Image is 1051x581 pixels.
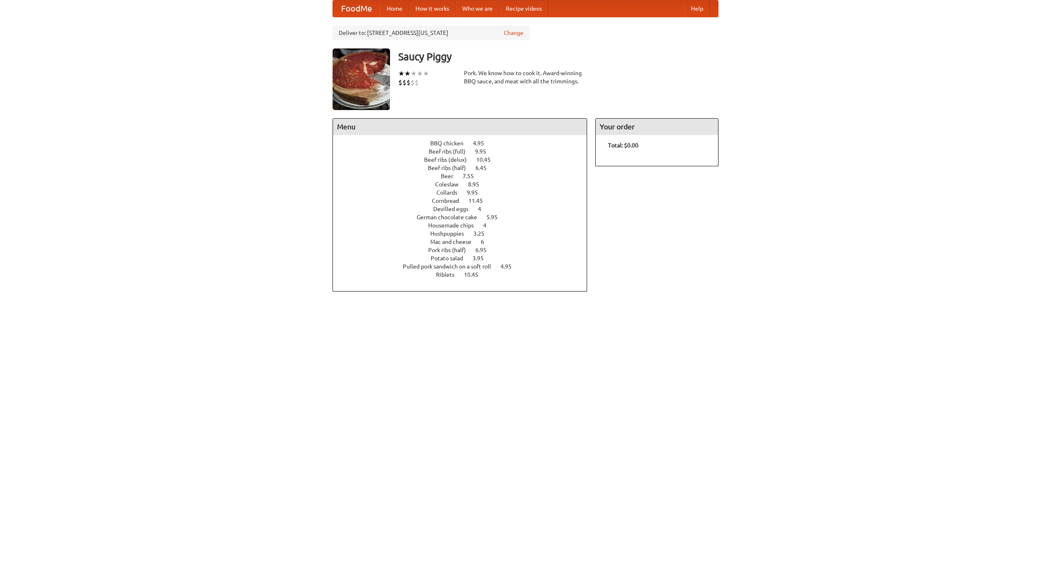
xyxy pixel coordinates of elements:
h3: Saucy Piggy [398,48,718,65]
span: 5.95 [486,214,506,220]
h4: Your order [596,119,718,135]
a: BBQ chicken 4.95 [430,140,499,147]
span: Pulled pork sandwich on a soft roll [403,263,499,270]
span: 4.95 [473,140,492,147]
span: 7.55 [463,173,482,179]
span: 4 [478,206,489,212]
span: Beer [441,173,461,179]
span: Housemade chips [428,222,482,229]
span: 9.95 [475,148,494,155]
span: Riblets [436,271,463,278]
a: Coleslaw 8.95 [435,181,494,188]
li: ★ [398,69,404,78]
a: Pulled pork sandwich on a soft roll 4.95 [403,263,527,270]
a: Beef ribs (half) 6.45 [428,165,502,171]
b: Total: $0.00 [608,142,638,149]
span: 6.95 [475,247,495,253]
span: 10.45 [476,156,499,163]
a: Pork ribs (half) 6.95 [428,247,502,253]
a: Who we are [456,0,499,17]
span: 11.45 [468,197,491,204]
li: ★ [411,69,417,78]
a: Mac and cheese 6 [430,239,499,245]
div: Pork. We know how to cook it. Award-winning BBQ sauce, and meat with all the trimmings. [464,69,587,85]
span: Beef ribs (full) [429,148,474,155]
span: Hushpuppies [430,230,472,237]
span: 10.45 [464,271,486,278]
span: 9.95 [467,189,486,196]
a: Housemade chips 4 [428,222,502,229]
a: Beer 7.55 [441,173,489,179]
span: Beef ribs (half) [428,165,474,171]
span: Beef ribs (delux) [424,156,475,163]
a: Beef ribs (full) 9.95 [429,148,501,155]
span: Coleslaw [435,181,467,188]
a: Collards 9.95 [436,189,493,196]
div: Deliver to: [STREET_ADDRESS][US_STATE] [333,25,530,40]
a: Home [380,0,409,17]
a: Riblets 10.45 [436,271,493,278]
a: Devilled eggs 4 [433,206,496,212]
span: 3.25 [473,230,493,237]
a: Help [684,0,710,17]
li: $ [415,78,419,87]
span: Cornbread [432,197,467,204]
li: $ [402,78,406,87]
a: Hushpuppies 3.25 [430,230,500,237]
li: ★ [423,69,429,78]
li: $ [398,78,402,87]
span: 8.95 [468,181,487,188]
a: German chocolate cake 5.95 [417,214,513,220]
li: $ [406,78,411,87]
a: Potato salad 3.95 [431,255,499,262]
a: Cornbread 11.45 [432,197,498,204]
a: Change [504,29,523,37]
span: 6 [481,239,492,245]
a: FoodMe [333,0,380,17]
li: ★ [417,69,423,78]
span: Devilled eggs [433,206,477,212]
span: Potato salad [431,255,471,262]
span: German chocolate cake [417,214,485,220]
h4: Menu [333,119,587,135]
img: angular.jpg [333,48,390,110]
span: 4 [483,222,495,229]
span: Mac and cheese [430,239,480,245]
a: How it works [409,0,456,17]
li: $ [411,78,415,87]
li: ★ [404,69,411,78]
span: BBQ chicken [430,140,472,147]
a: Beef ribs (delux) 10.45 [424,156,506,163]
span: 4.95 [500,263,520,270]
span: Collards [436,189,466,196]
span: 3.95 [473,255,492,262]
span: Pork ribs (half) [428,247,474,253]
a: Recipe videos [499,0,548,17]
span: 6.45 [475,165,495,171]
